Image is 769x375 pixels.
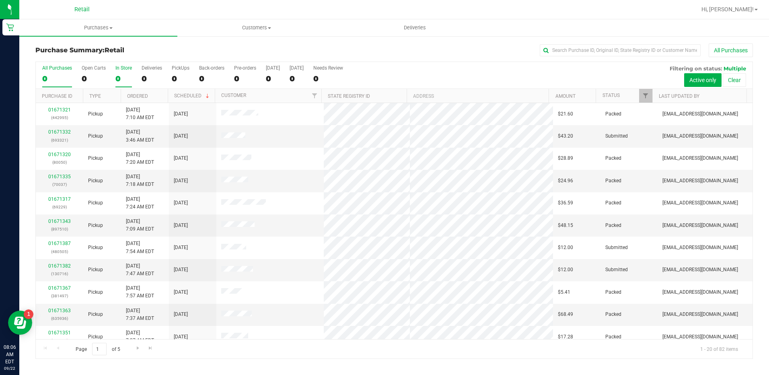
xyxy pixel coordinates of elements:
[35,47,275,54] h3: Purchase Summary:
[145,343,156,354] a: Go to the last page
[605,177,621,185] span: Packed
[105,46,124,54] span: Retail
[605,110,621,118] span: Packed
[41,270,78,278] p: (130716)
[41,136,78,144] p: (693321)
[174,333,188,341] span: [DATE]
[24,309,33,319] iframe: Resource center unread badge
[115,65,132,71] div: In Store
[662,222,738,229] span: [EMAIL_ADDRESS][DOMAIN_NAME]
[126,262,154,278] span: [DATE] 7:47 AM EDT
[174,222,188,229] span: [DATE]
[221,93,246,98] a: Customer
[41,114,78,122] p: (442995)
[605,288,621,296] span: Packed
[41,315,78,322] p: (635936)
[126,128,154,144] span: [DATE] 3:46 AM EDT
[178,24,335,31] span: Customers
[266,65,280,71] div: [DATE]
[662,177,738,185] span: [EMAIL_ADDRESS][DOMAIN_NAME]
[126,240,154,255] span: [DATE] 7:54 AM EDT
[558,155,573,162] span: $28.89
[558,288,570,296] span: $5.41
[558,333,573,341] span: $17.28
[88,244,103,251] span: Pickup
[723,73,746,87] button: Clear
[48,152,71,157] a: 01671320
[48,330,71,336] a: 01671351
[88,177,103,185] span: Pickup
[558,222,573,229] span: $48.15
[639,89,652,103] a: Filter
[41,181,78,188] p: (70037)
[88,155,103,162] span: Pickup
[174,266,188,274] span: [DATE]
[115,74,132,83] div: 0
[605,266,628,274] span: Submitted
[605,222,621,229] span: Packed
[174,155,188,162] span: [DATE]
[126,151,154,166] span: [DATE] 7:20 AM EDT
[662,266,738,274] span: [EMAIL_ADDRESS][DOMAIN_NAME]
[177,19,335,36] a: Customers
[41,292,78,300] p: (381497)
[41,225,78,233] p: (897510)
[605,155,621,162] span: Packed
[558,199,573,207] span: $36.59
[662,155,738,162] span: [EMAIL_ADDRESS][DOMAIN_NAME]
[82,65,106,71] div: Open Carts
[290,74,304,83] div: 0
[41,203,78,211] p: (69229)
[662,132,738,140] span: [EMAIL_ADDRESS][DOMAIN_NAME]
[88,333,103,341] span: Pickup
[88,110,103,118] span: Pickup
[605,333,621,341] span: Packed
[42,93,72,99] a: Purchase ID
[172,74,189,83] div: 0
[88,199,103,207] span: Pickup
[48,196,71,202] a: 01671317
[69,343,127,355] span: Page of 5
[290,65,304,71] div: [DATE]
[19,19,177,36] a: Purchases
[6,23,14,31] inline-svg: Retail
[172,65,189,71] div: PickUps
[174,311,188,318] span: [DATE]
[48,218,71,224] a: 01671343
[662,199,738,207] span: [EMAIL_ADDRESS][DOMAIN_NAME]
[662,333,738,341] span: [EMAIL_ADDRESS][DOMAIN_NAME]
[42,74,72,83] div: 0
[308,89,321,103] a: Filter
[127,93,148,99] a: Ordered
[662,244,738,251] span: [EMAIL_ADDRESS][DOMAIN_NAME]
[724,65,746,72] span: Multiple
[558,132,573,140] span: $43.20
[701,6,754,12] span: Hi, [PERSON_NAME]!
[48,241,71,246] a: 01671387
[605,244,628,251] span: Submitted
[19,24,177,31] span: Purchases
[328,93,370,99] a: State Registry ID
[88,132,103,140] span: Pickup
[407,89,549,103] th: Address
[48,107,71,113] a: 01671321
[126,307,154,322] span: [DATE] 7:37 AM EDT
[89,93,101,99] a: Type
[558,311,573,318] span: $68.49
[174,199,188,207] span: [DATE]
[132,343,144,354] a: Go to the next page
[88,288,103,296] span: Pickup
[709,43,753,57] button: All Purchases
[605,311,621,318] span: Packed
[126,284,154,300] span: [DATE] 7:57 AM EDT
[4,365,16,371] p: 09/22
[684,73,722,87] button: Active only
[605,199,621,207] span: Packed
[605,132,628,140] span: Submitted
[41,159,78,166] p: (80050)
[558,177,573,185] span: $24.96
[234,65,256,71] div: Pre-orders
[82,74,106,83] div: 0
[142,74,162,83] div: 0
[48,308,71,313] a: 01671363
